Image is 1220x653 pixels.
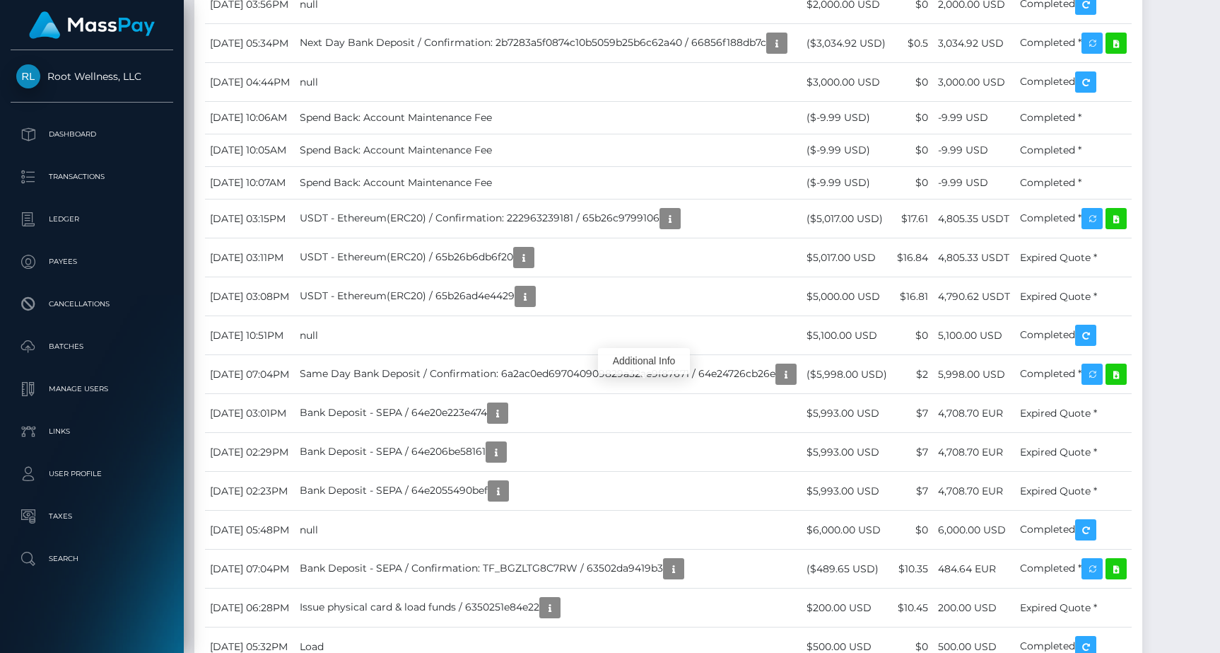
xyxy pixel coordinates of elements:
[1015,102,1132,134] td: Completed *
[933,394,1015,433] td: 4,708.70 EUR
[16,294,168,315] p: Cancellations
[205,355,295,394] td: [DATE] 07:04PM
[892,277,933,316] td: $16.81
[295,589,802,628] td: Issue physical card & load funds / 6350251e84e22
[16,209,168,230] p: Ledger
[11,202,173,237] a: Ledger
[11,414,173,449] a: Links
[892,238,933,277] td: $16.84
[16,166,168,187] p: Transactions
[1015,316,1132,355] td: Completed
[205,550,295,589] td: [DATE] 07:04PM
[802,589,892,628] td: $200.00 USD
[205,200,295,238] td: [DATE] 03:15PM
[205,316,295,355] td: [DATE] 10:51PM
[205,472,295,511] td: [DATE] 02:23PM
[295,277,802,316] td: USDT - Ethereum(ERC20) / 65b26ad4e4429
[802,134,892,167] td: ($-9.99 USD)
[933,472,1015,511] td: 4,708.70 EUR
[802,200,892,238] td: ($5,017.00 USD)
[933,550,1015,589] td: 484.64 EUR
[933,102,1015,134] td: -9.99 USD
[16,506,168,527] p: Taxes
[892,472,933,511] td: $7
[802,63,892,102] td: $3,000.00 USD
[295,134,802,167] td: Spend Back: Account Maintenance Fee
[802,238,892,277] td: $5,017.00 USD
[11,117,173,152] a: Dashboard
[892,394,933,433] td: $7
[16,421,168,442] p: Links
[29,11,155,39] img: MassPay Logo
[205,277,295,316] td: [DATE] 03:08PM
[16,378,168,400] p: Manage Users
[1015,511,1132,550] td: Completed
[205,433,295,472] td: [DATE] 02:29PM
[933,134,1015,167] td: -9.99 USD
[933,511,1015,550] td: 6,000.00 USD
[1015,134,1132,167] td: Completed *
[1015,550,1132,589] td: Completed *
[295,238,802,277] td: USDT - Ethereum(ERC20) / 65b26b6db6f20
[892,24,933,63] td: $0.5
[11,244,173,279] a: Payees
[933,24,1015,63] td: 3,034.92 USD
[892,167,933,200] td: $0
[1015,63,1132,102] td: Completed
[1015,433,1132,472] td: Expired Quote *
[205,63,295,102] td: [DATE] 04:44PM
[295,102,802,134] td: Spend Back: Account Maintenance Fee
[933,589,1015,628] td: 200.00 USD
[16,64,40,88] img: Root Wellness, LLC
[598,348,690,374] div: Additional Info
[892,63,933,102] td: $0
[1015,277,1132,316] td: Expired Quote *
[16,336,168,357] p: Batches
[802,24,892,63] td: ($3,034.92 USD)
[892,589,933,628] td: $10.45
[295,472,802,511] td: Bank Deposit - SEPA / 64e2055490bef
[11,70,173,83] span: Root Wellness, LLC
[16,548,168,570] p: Search
[295,511,802,550] td: null
[11,499,173,534] a: Taxes
[11,159,173,195] a: Transactions
[16,124,168,145] p: Dashboard
[933,167,1015,200] td: -9.99 USD
[892,316,933,355] td: $0
[802,277,892,316] td: $5,000.00 USD
[933,355,1015,394] td: 5,998.00 USD
[1015,589,1132,628] td: Expired Quote *
[802,550,892,589] td: ($489.65 USD)
[16,463,168,485] p: User Profile
[802,167,892,200] td: ($-9.99 USD)
[205,589,295,628] td: [DATE] 06:28PM
[295,167,802,200] td: Spend Back: Account Maintenance Fee
[295,433,802,472] td: Bank Deposit - SEPA / 64e206be58161
[16,251,168,272] p: Payees
[1015,200,1132,238] td: Completed *
[1015,24,1132,63] td: Completed *
[802,472,892,511] td: $5,993.00 USD
[205,24,295,63] td: [DATE] 05:34PM
[205,394,295,433] td: [DATE] 03:01PM
[205,167,295,200] td: [DATE] 10:07AM
[802,316,892,355] td: $5,100.00 USD
[1015,238,1132,277] td: Expired Quote *
[933,63,1015,102] td: 3,000.00 USD
[892,511,933,550] td: $0
[205,134,295,167] td: [DATE] 10:05AM
[205,238,295,277] td: [DATE] 03:11PM
[295,200,802,238] td: USDT - Ethereum(ERC20) / Confirmation: 222963239181 / 65b26c9799106
[933,200,1015,238] td: 4,805.35 USDT
[892,550,933,589] td: $10.35
[802,433,892,472] td: $5,993.00 USD
[802,394,892,433] td: $5,993.00 USD
[295,316,802,355] td: null
[933,433,1015,472] td: 4,708.70 EUR
[205,102,295,134] td: [DATE] 10:06AM
[892,134,933,167] td: $0
[11,541,173,577] a: Search
[933,277,1015,316] td: 4,790.62 USDT
[892,102,933,134] td: $0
